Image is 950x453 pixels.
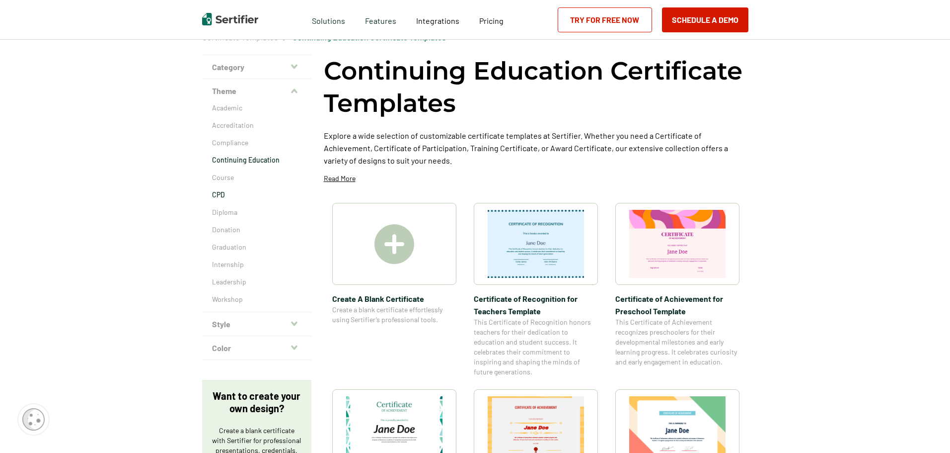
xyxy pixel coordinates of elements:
[212,225,301,235] a: Donation
[558,7,652,32] a: Try for Free Now
[615,292,739,317] span: Certificate of Achievement for Preschool Template
[416,13,459,26] a: Integrations
[474,292,598,317] span: Certificate of Recognition for Teachers Template
[312,13,345,26] span: Solutions
[662,7,748,32] button: Schedule a Demo
[365,13,396,26] span: Features
[212,155,301,165] a: Continuing Education
[212,277,301,287] a: Leadership
[900,405,950,453] iframe: Chat Widget
[212,260,301,270] a: Internship
[324,174,356,183] p: Read More
[332,305,456,325] span: Create a blank certificate effortlessly using Sertifier’s professional tools.
[332,292,456,305] span: Create A Blank Certificate
[212,103,301,113] a: Academic
[202,103,311,312] div: Theme
[212,173,301,182] a: Course
[202,312,311,336] button: Style
[474,203,598,377] a: Certificate of Recognition for Teachers TemplateCertificate of Recognition for Teachers TemplateT...
[479,16,504,25] span: Pricing
[212,120,301,130] a: Accreditation
[212,294,301,304] a: Workshop
[488,210,584,278] img: Certificate of Recognition for Teachers Template
[202,336,311,360] button: Color
[212,242,301,252] a: Graduation
[212,190,301,200] a: CPD
[22,408,45,431] img: Cookie Popup Icon
[374,224,414,264] img: Create A Blank Certificate
[479,13,504,26] a: Pricing
[615,203,739,377] a: Certificate of Achievement for Preschool TemplateCertificate of Achievement for Preschool Templat...
[212,390,301,415] p: Want to create your own design?
[212,207,301,217] a: Diploma
[202,79,311,103] button: Theme
[474,317,598,377] span: This Certificate of Recognition honors teachers for their dedication to education and student suc...
[324,55,748,119] h1: Continuing Education Certificate Templates
[416,16,459,25] span: Integrations
[629,210,726,278] img: Certificate of Achievement for Preschool Template
[202,13,258,25] img: Sertifier | Digital Credentialing Platform
[324,129,748,167] p: Explore a wide selection of customizable certificate templates at Sertifier. Whether you need a C...
[202,55,311,79] button: Category
[615,317,739,367] span: This Certificate of Achievement recognizes preschoolers for their developmental milestones and ea...
[212,138,301,148] a: Compliance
